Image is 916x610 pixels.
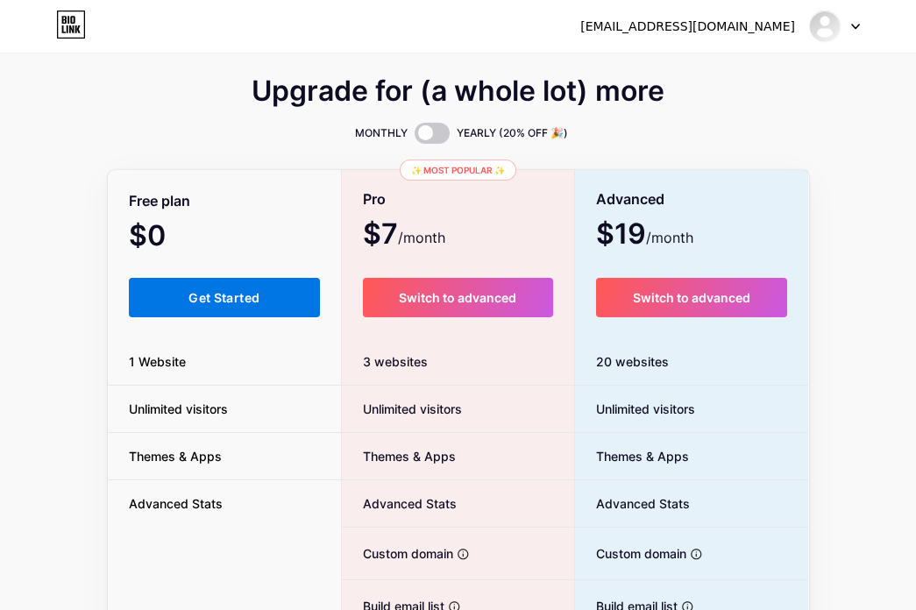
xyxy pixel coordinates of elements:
[108,494,244,513] span: Advanced Stats
[400,160,516,181] div: ✨ Most popular ✨
[342,400,462,418] span: Unlimited visitors
[188,290,259,305] span: Get Started
[575,447,689,465] span: Themes & Apps
[646,227,693,248] span: /month
[457,124,568,142] span: YEARLY (20% OFF 🎉)
[108,400,249,418] span: Unlimited visitors
[398,227,445,248] span: /month
[363,184,386,215] span: Pro
[108,447,243,465] span: Themes & Apps
[580,18,795,36] div: [EMAIL_ADDRESS][DOMAIN_NAME]
[596,278,788,317] button: Switch to advanced
[596,223,693,248] span: $19
[399,290,516,305] span: Switch to advanced
[252,81,664,102] span: Upgrade for (a whole lot) more
[342,447,456,465] span: Themes & Apps
[363,278,553,317] button: Switch to advanced
[575,400,695,418] span: Unlimited visitors
[575,494,690,513] span: Advanced Stats
[575,338,809,386] div: 20 websites
[808,10,841,43] img: core2255
[342,494,457,513] span: Advanced Stats
[129,225,213,250] span: $0
[129,278,321,317] button: Get Started
[596,184,664,215] span: Advanced
[342,338,574,386] div: 3 websites
[633,290,750,305] span: Switch to advanced
[342,544,453,563] span: Custom domain
[355,124,408,142] span: MONTHLY
[575,544,686,563] span: Custom domain
[108,352,207,371] span: 1 Website
[129,186,190,216] span: Free plan
[363,223,445,248] span: $7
